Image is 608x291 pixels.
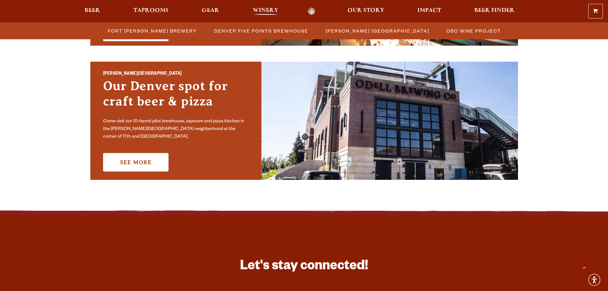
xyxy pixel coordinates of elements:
img: Sloan’s Lake Brewhouse' [261,62,518,180]
a: Denver Five Points Brewhouse [210,26,312,35]
span: [PERSON_NAME] [GEOGRAPHIC_DATA] [326,26,429,35]
div: Accessibility Menu [587,273,601,287]
span: Beer Finder [474,8,514,13]
a: Gear [198,8,223,15]
span: Gear [202,8,219,13]
span: Our Story [348,8,384,13]
a: OBC Wine Project [443,26,504,35]
a: Scroll to top [576,259,592,275]
a: Impact [413,8,445,15]
a: Our Story [343,8,388,15]
span: OBC Wine Project [447,26,501,35]
span: Impact [417,8,441,13]
a: Winery [249,8,282,15]
h3: Let's stay connected! [218,258,390,277]
p: Come visit our 10-barrel pilot brewhouse, taproom and pizza kitchen in the [PERSON_NAME][GEOGRAPH... [103,118,249,141]
a: Taprooms [129,8,173,15]
a: See More [103,153,169,172]
span: Denver Five Points Brewhouse [214,26,308,35]
span: Taprooms [133,8,169,13]
span: Fort [PERSON_NAME] Brewery [108,26,197,35]
a: Beer [80,8,104,15]
h2: [PERSON_NAME][GEOGRAPHIC_DATA] [103,70,249,78]
span: Winery [253,8,278,13]
a: [PERSON_NAME] [GEOGRAPHIC_DATA] [322,26,432,35]
a: Odell Home [300,8,324,15]
span: Beer [85,8,100,13]
a: Fort [PERSON_NAME] Brewery [104,26,200,35]
a: Beer Finder [470,8,519,15]
h3: Our Denver spot for craft beer & pizza [103,78,249,115]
